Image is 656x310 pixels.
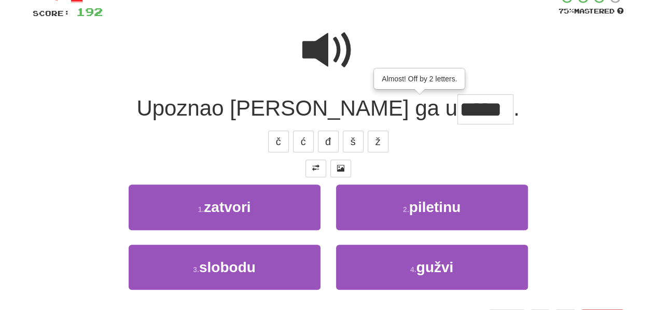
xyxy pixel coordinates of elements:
div: Mastered [559,7,624,16]
span: 75 % [559,7,574,15]
span: gužvi [416,259,454,275]
small: 2 . [403,205,409,214]
span: 192 [76,5,103,18]
small: 1 . [198,205,204,214]
button: 4.gužvi [336,245,528,290]
button: đ [318,131,339,152]
button: 1.zatvori [129,185,320,230]
small: 4 . [410,265,416,274]
button: š [343,131,364,152]
button: č [268,131,289,152]
span: Almost! Off by 2 letters. [382,75,457,83]
span: piletinu [409,199,461,215]
button: Show image (alt+x) [330,160,351,177]
span: . [513,96,520,120]
span: Upoznao [PERSON_NAME] ga u [136,96,457,120]
button: ž [368,131,388,152]
span: slobodu [199,259,256,275]
small: 3 . [193,265,199,274]
span: zatvori [204,199,250,215]
button: ć [293,131,314,152]
button: 3.slobodu [129,245,320,290]
button: Toggle translation (alt+t) [305,160,326,177]
button: 2.piletinu [336,185,528,230]
span: Score: [33,9,70,18]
